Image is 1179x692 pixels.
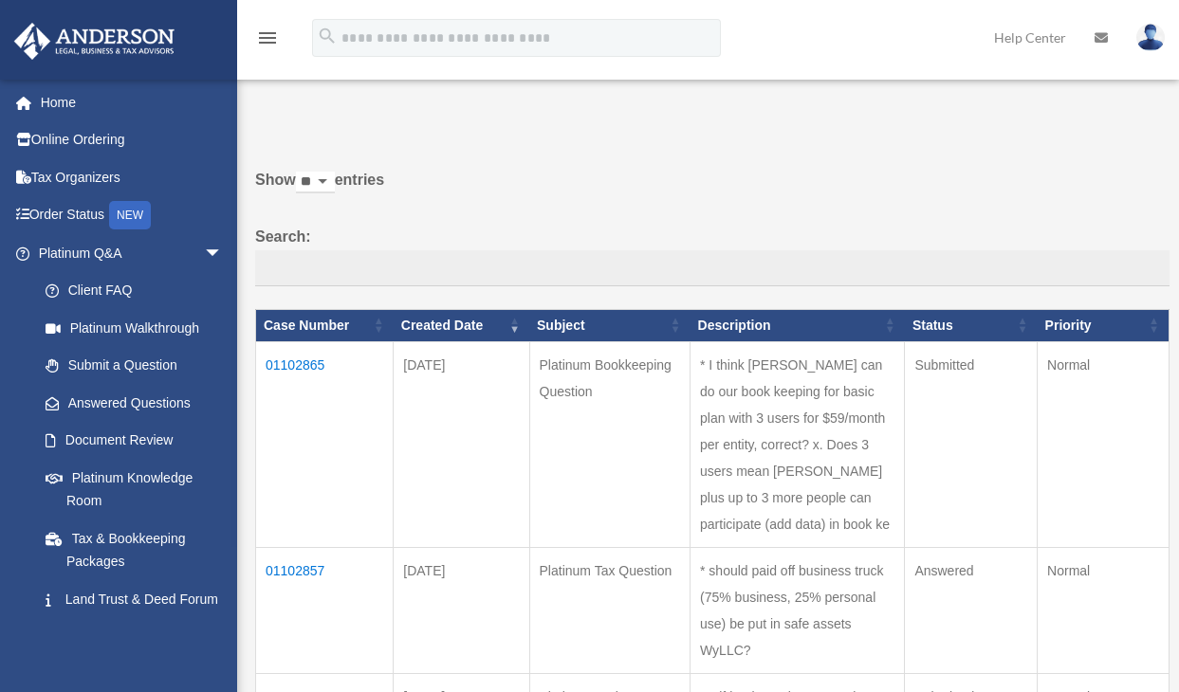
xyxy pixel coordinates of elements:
[27,618,242,656] a: Portal Feedback
[394,341,529,547] td: [DATE]
[394,547,529,673] td: [DATE]
[13,234,242,272] a: Platinum Q&Aarrow_drop_down
[13,121,251,159] a: Online Ordering
[905,547,1038,673] td: Answered
[691,547,905,673] td: * should paid off business truck (75% business, 25% personal use) be put in safe assets WyLLC?
[256,33,279,49] a: menu
[296,172,335,193] select: Showentries
[27,384,232,422] a: Answered Questions
[13,158,251,196] a: Tax Organizers
[9,23,180,60] img: Anderson Advisors Platinum Portal
[27,347,242,385] a: Submit a Question
[256,309,394,341] th: Case Number: activate to sort column ascending
[905,341,1038,547] td: Submitted
[27,580,242,618] a: Land Trust & Deed Forum
[529,547,691,673] td: Platinum Tax Question
[691,341,905,547] td: * I think [PERSON_NAME] can do our book keeping for basic plan with 3 users for $59/month per ent...
[256,27,279,49] i: menu
[255,250,1170,286] input: Search:
[256,341,394,547] td: 01102865
[1136,24,1165,51] img: User Pic
[255,224,1170,286] label: Search:
[27,459,242,519] a: Platinum Knowledge Room
[27,422,242,460] a: Document Review
[27,309,242,347] a: Platinum Walkthrough
[1038,309,1170,341] th: Priority: activate to sort column ascending
[256,547,394,673] td: 01102857
[255,167,1170,212] label: Show entries
[317,26,338,46] i: search
[109,201,151,229] div: NEW
[13,196,251,235] a: Order StatusNEW
[1038,547,1170,673] td: Normal
[204,234,242,273] span: arrow_drop_down
[13,83,251,121] a: Home
[691,309,905,341] th: Description: activate to sort column ascending
[1038,341,1170,547] td: Normal
[905,309,1038,341] th: Status: activate to sort column ascending
[394,309,529,341] th: Created Date: activate to sort column ascending
[27,519,242,580] a: Tax & Bookkeeping Packages
[529,341,691,547] td: Platinum Bookkeeping Question
[27,272,242,310] a: Client FAQ
[529,309,691,341] th: Subject: activate to sort column ascending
